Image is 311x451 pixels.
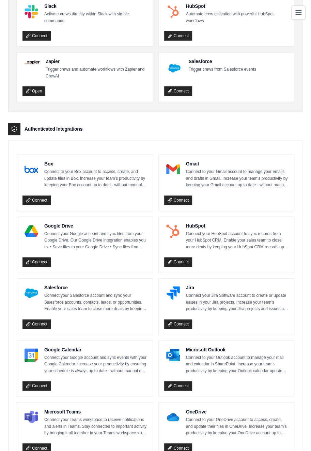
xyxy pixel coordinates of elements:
p: Automate crew activation with powerful HubSpot workflows [186,11,289,24]
h4: HubSpot [186,222,289,229]
p: Connect your Google account and sync events with your Google Calendar. Increase your productivity... [44,354,147,375]
h4: Box [44,160,147,167]
h4: Slack [44,3,147,10]
p: Activate crews directly within Slack with simple commands [44,11,147,24]
a: Connect [22,31,51,41]
img: Salesforce Logo [166,60,183,76]
img: HubSpot Logo [166,5,180,18]
a: Connect [164,86,192,96]
img: OneDrive Logo [166,410,180,424]
p: Connect to your Outlook account to manage your mail and calendar in SharePoint. Increase your tea... [186,354,289,375]
p: Connect your Teams workspace to receive notifications and alerts in Teams. Stay connected to impo... [44,416,147,436]
a: Connect [22,319,51,329]
p: Connect your Salesforce account and sync your Salesforce accounts, contacts, leads, or opportunit... [44,292,147,312]
img: Slack Logo [25,5,38,18]
p: Connect to your Box account to access, create, and update files in Box. Increase your team’s prod... [44,169,147,189]
h4: Salesforce [189,58,256,65]
img: Microsoft Outlook Logo [166,348,180,362]
img: Jira Logo [166,286,180,300]
p: Trigger crews and automate workflows with Zapier and CrewAI [46,66,147,79]
a: Connect [22,195,51,205]
a: Connect [22,381,51,391]
p: Connect your Google account and sync files from your Google Drive. Our Google Drive integration e... [44,231,147,251]
img: Salesforce Logo [25,286,38,300]
a: Connect [164,31,192,41]
h4: Salesforce [44,284,147,291]
a: Connect [164,319,192,329]
img: HubSpot Logo [166,224,180,238]
h4: Microsoft Outlook [186,346,289,353]
img: Google Calendar Logo [25,348,38,362]
a: Connect [164,257,192,267]
h4: Google Drive [44,222,147,229]
p: Connect your Jira Software account to create or update issues in your Jira projects. Increase you... [186,292,289,312]
h4: Microsoft Teams [44,408,147,415]
h4: Zapier [46,58,147,65]
h4: OneDrive [186,408,289,415]
p: Connect to your Gmail account to manage your emails and drafts in Gmail. Increase your team’s pro... [186,169,289,189]
h4: Google Calendar [44,346,147,353]
img: Google Drive Logo [25,224,38,238]
p: Connect to your OneDrive account to access, create, and update their files in OneDrive. Increase ... [186,416,289,436]
h4: Jira [186,284,289,291]
h3: Authenticated Integrations [25,126,82,132]
p: Trigger crews from Salesforce events [189,66,256,73]
p: Connect your HubSpot account to sync records from your HubSpot CRM. Enable your sales team to clo... [186,231,289,251]
a: Connect [164,195,192,205]
h4: HubSpot [186,3,289,10]
button: Toggle navigation [291,5,306,20]
h4: Gmail [186,160,289,167]
img: Box Logo [25,162,38,176]
img: Gmail Logo [166,162,180,176]
img: Microsoft Teams Logo [25,410,38,424]
a: Open [22,86,45,96]
a: Connect [164,381,192,391]
img: Zapier Logo [25,60,40,64]
a: Connect [22,257,51,267]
